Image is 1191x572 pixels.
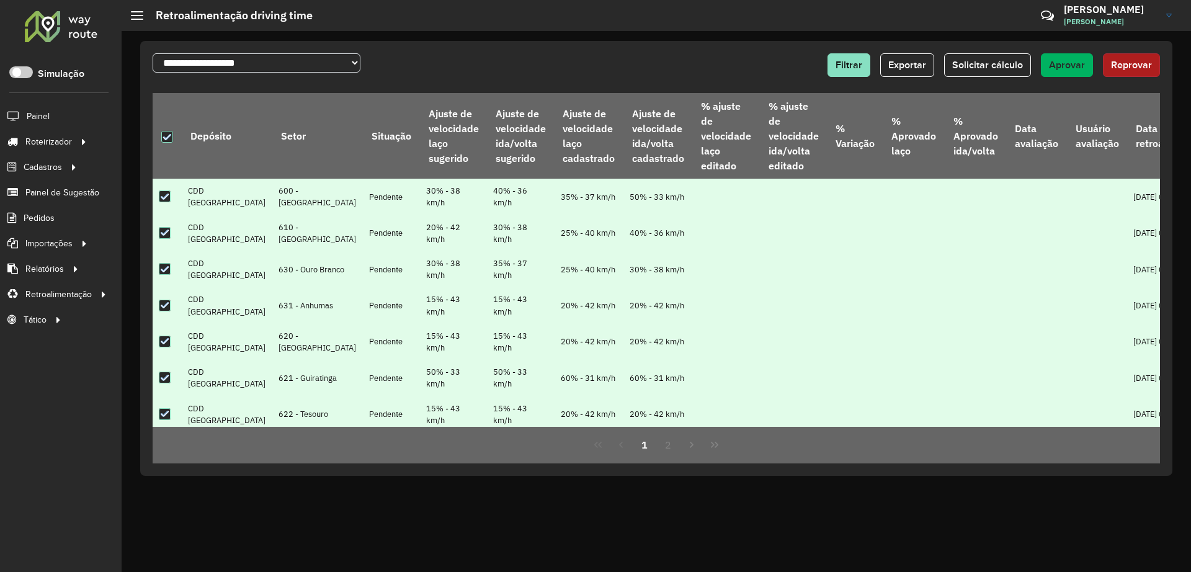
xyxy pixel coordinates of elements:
h3: [PERSON_NAME] [1064,4,1157,16]
span: Aprovar [1049,60,1085,70]
td: CDD [GEOGRAPHIC_DATA] [182,396,272,432]
span: Tático [24,313,47,326]
td: Pendente [363,324,419,360]
td: 630 - Ouro Branco [272,251,363,287]
th: Ajuste de velocidade laço cadastrado [555,93,623,179]
td: 25% - 40 km/h [555,251,623,287]
th: Ajuste de velocidade ida/volta cadastrado [623,93,692,179]
td: 631 - Anhumas [272,287,363,323]
td: 20% - 42 km/h [420,215,487,251]
th: % Aprovado ida/volta [945,93,1006,179]
td: 621 - Guiratinga [272,360,363,396]
td: 35% - 37 km/h [487,251,554,287]
span: Painel de Sugestão [25,186,99,199]
button: Next Page [680,433,703,457]
span: Importações [25,237,73,250]
td: 600 - [GEOGRAPHIC_DATA] [272,179,363,215]
td: Pendente [363,360,419,396]
span: Roteirizador [25,135,72,148]
button: Aprovar [1041,53,1093,77]
th: Usuário avaliação [1067,93,1127,179]
button: Last Page [703,433,726,457]
th: Ajuste de velocidade ida/volta sugerido [487,93,554,179]
th: % Aprovado laço [883,93,945,179]
td: 15% - 43 km/h [487,324,554,360]
td: 50% - 33 km/h [420,360,487,396]
td: 35% - 37 km/h [555,179,623,215]
td: 30% - 38 km/h [487,215,554,251]
td: 20% - 42 km/h [623,396,692,432]
td: Pendente [363,179,419,215]
td: 20% - 42 km/h [623,324,692,360]
td: 622 - Tesouro [272,396,363,432]
button: 1 [633,433,656,457]
td: 60% - 31 km/h [555,360,623,396]
td: CDD [GEOGRAPHIC_DATA] [182,251,272,287]
td: CDD [GEOGRAPHIC_DATA] [182,360,272,396]
th: % ajuste de velocidade laço editado [692,93,759,179]
a: Contato Rápido [1034,2,1061,29]
td: 15% - 43 km/h [487,396,554,432]
td: 30% - 38 km/h [420,251,487,287]
th: % ajuste de velocidade ida/volta editado [760,93,827,179]
td: 50% - 33 km/h [623,179,692,215]
button: 2 [656,433,680,457]
td: 60% - 31 km/h [623,360,692,396]
span: Painel [27,110,50,123]
button: Exportar [880,53,934,77]
td: 40% - 36 km/h [623,215,692,251]
span: Pedidos [24,212,55,225]
h2: Retroalimentação driving time [143,9,313,22]
td: CDD [GEOGRAPHIC_DATA] [182,215,272,251]
td: CDD [GEOGRAPHIC_DATA] [182,287,272,323]
button: Filtrar [827,53,870,77]
th: Situação [363,93,419,179]
td: 20% - 42 km/h [555,396,623,432]
td: 15% - 43 km/h [420,396,487,432]
td: 15% - 43 km/h [420,287,487,323]
td: Pendente [363,287,419,323]
th: % Variação [827,93,883,179]
label: Simulação [38,66,84,81]
td: CDD [GEOGRAPHIC_DATA] [182,324,272,360]
td: 20% - 42 km/h [623,287,692,323]
span: Filtrar [836,60,862,70]
td: Pendente [363,251,419,287]
span: Solicitar cálculo [952,60,1023,70]
th: Depósito [182,93,272,179]
td: Pendente [363,215,419,251]
th: Setor [272,93,363,179]
td: 30% - 38 km/h [420,179,487,215]
td: 25% - 40 km/h [555,215,623,251]
td: 30% - 38 km/h [623,251,692,287]
th: Ajuste de velocidade laço sugerido [420,93,487,179]
td: CDD [GEOGRAPHIC_DATA] [182,179,272,215]
span: [PERSON_NAME] [1064,16,1157,27]
button: Solicitar cálculo [944,53,1031,77]
td: 20% - 42 km/h [555,324,623,360]
td: 20% - 42 km/h [555,287,623,323]
span: Reprovar [1111,60,1152,70]
button: Reprovar [1103,53,1160,77]
span: Exportar [888,60,926,70]
th: Data avaliação [1006,93,1066,179]
span: Retroalimentação [25,288,92,301]
span: Relatórios [25,262,64,275]
td: Pendente [363,396,419,432]
td: 15% - 43 km/h [487,287,554,323]
td: 620 - [GEOGRAPHIC_DATA] [272,324,363,360]
td: 610 - [GEOGRAPHIC_DATA] [272,215,363,251]
td: 50% - 33 km/h [487,360,554,396]
span: Cadastros [24,161,62,174]
td: 40% - 36 km/h [487,179,554,215]
td: 15% - 43 km/h [420,324,487,360]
